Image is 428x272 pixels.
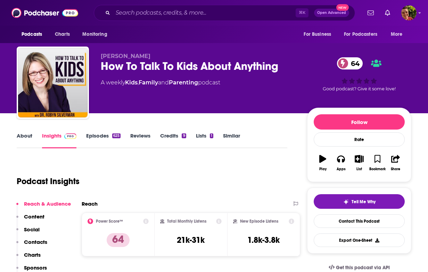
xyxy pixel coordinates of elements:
div: Share [391,167,400,171]
h2: Total Monthly Listens [167,219,206,224]
a: About [17,132,32,148]
a: Episodes625 [86,132,121,148]
span: Monitoring [82,30,107,39]
button: open menu [17,28,51,41]
span: Open Advanced [317,11,346,15]
button: Show profile menu [401,5,417,20]
span: Podcasts [22,30,42,39]
p: Sponsors [24,264,47,271]
h2: New Episode Listens [240,219,278,224]
h3: 1.8k-3.8k [247,235,280,245]
button: Contacts [16,239,47,252]
a: Show notifications dropdown [382,7,393,19]
div: Play [319,167,327,171]
a: Credits9 [160,132,186,148]
img: How To Talk To Kids About Anything [18,48,88,117]
span: [PERSON_NAME] [101,53,150,59]
button: open menu [77,28,116,41]
a: 64 [337,57,363,69]
button: Bookmark [368,150,386,175]
span: , [138,79,139,86]
a: Kids [125,79,138,86]
p: Charts [24,252,41,258]
span: For Podcasters [344,30,377,39]
div: List [356,167,362,171]
a: Reviews [130,132,150,148]
a: Show notifications dropdown [365,7,377,19]
a: Lists1 [196,132,213,148]
a: Charts [50,28,74,41]
span: Get this podcast via API [336,265,390,271]
button: Follow [314,114,405,130]
div: 9 [182,133,186,138]
p: Content [24,213,44,220]
p: Reach & Audience [24,200,71,207]
button: Reach & Audience [16,200,71,213]
div: 1 [210,133,213,138]
p: Social [24,226,40,233]
button: Apps [332,150,350,175]
img: tell me why sparkle [343,199,349,205]
button: Content [16,213,44,226]
p: Contacts [24,239,47,245]
a: Family [139,79,158,86]
span: and [158,79,169,86]
button: Open AdvancedNew [314,9,349,17]
div: Search podcasts, credits, & more... [94,5,355,21]
button: open menu [339,28,387,41]
h2: Reach [82,200,98,207]
a: InsightsPodchaser Pro [42,132,76,148]
button: Social [16,226,40,239]
img: Podchaser Pro [64,133,76,139]
span: Good podcast? Give it some love! [323,86,396,91]
span: Tell Me Why [352,199,376,205]
button: tell me why sparkleTell Me Why [314,194,405,209]
button: Export One-Sheet [314,233,405,247]
p: 64 [107,233,130,247]
div: Bookmark [369,167,386,171]
span: New [336,4,349,11]
span: For Business [304,30,331,39]
span: Charts [55,30,70,39]
button: Share [387,150,405,175]
span: Logged in as Marz [401,5,417,20]
div: 625 [112,133,121,138]
button: Charts [16,252,41,264]
div: Rate [314,132,405,147]
div: 64Good podcast? Give it some love! [307,53,411,96]
img: User Profile [401,5,417,20]
button: open menu [299,28,340,41]
span: More [391,30,403,39]
h1: Podcast Insights [17,176,80,187]
button: Play [314,150,332,175]
a: Similar [223,132,240,148]
img: Podchaser - Follow, Share and Rate Podcasts [11,6,78,19]
a: Parenting [169,79,198,86]
span: 64 [344,57,363,69]
h2: Power Score™ [96,219,123,224]
div: A weekly podcast [101,79,220,87]
a: Contact This Podcast [314,214,405,228]
button: List [350,150,368,175]
div: Apps [337,167,346,171]
h3: 21k-31k [177,235,205,245]
input: Search podcasts, credits, & more... [113,7,296,18]
span: ⌘ K [296,8,308,17]
button: open menu [386,28,411,41]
